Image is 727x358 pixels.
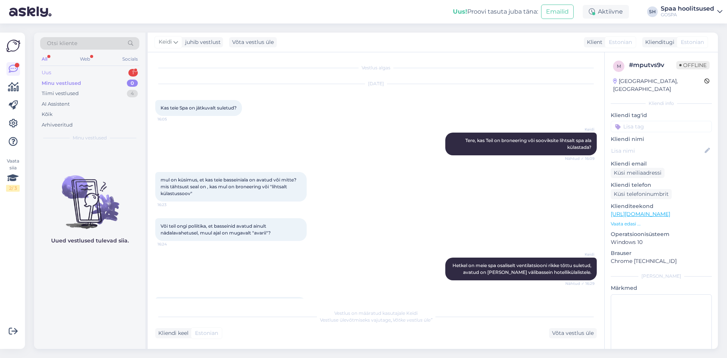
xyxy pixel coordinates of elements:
div: Võta vestlus üle [549,328,597,338]
div: AI Assistent [42,100,70,108]
span: Või teil ongi poliitika, et basseinid avatud ainult nädalavahetusel, muul ajal on mugavalt "avarii"? [161,223,271,236]
div: All [40,54,49,64]
span: Vestlus on määratud kasutajale Keidi [334,310,418,316]
div: Tiimi vestlused [42,90,79,97]
p: Kliendi tag'id [611,111,712,119]
p: Kliendi nimi [611,135,712,143]
div: Vestlus algas [155,64,597,71]
div: Küsi telefoninumbrit [611,189,672,199]
span: Nähtud ✓ 16:29 [565,281,594,286]
p: Uued vestlused tulevad siia. [51,237,129,245]
a: [URL][DOMAIN_NAME] [611,211,670,217]
div: Kliendi keel [155,329,189,337]
p: Kliendi telefon [611,181,712,189]
div: SH [647,6,658,17]
p: Brauser [611,249,712,257]
span: 16:24 [158,241,186,247]
span: Otsi kliente [47,39,77,47]
div: Klient [584,38,602,46]
img: Askly Logo [6,39,20,53]
p: Klienditeekond [611,202,712,210]
div: [DATE] [155,80,597,87]
span: Minu vestlused [73,134,107,141]
span: Estonian [681,38,704,46]
span: 16:23 [158,202,186,208]
div: Minu vestlused [42,80,81,87]
div: GOSPA [661,12,714,18]
div: [GEOGRAPHIC_DATA], [GEOGRAPHIC_DATA] [613,77,704,93]
div: 1 [128,69,138,77]
div: Vaata siia [6,158,20,192]
p: Märkmed [611,284,712,292]
a: Spaa hoolitsusedGOSPA [661,6,722,18]
div: Web [78,54,92,64]
div: Uus [42,69,51,77]
div: Klienditugi [642,38,674,46]
img: No chats [34,162,145,230]
span: Estonian [609,38,632,46]
div: 0 [127,80,138,87]
p: Kliendi email [611,160,712,168]
span: Keidi [159,38,172,46]
div: Võta vestlus üle [229,37,277,47]
p: Chrome [TECHNICAL_ID] [611,257,712,265]
span: Estonian [195,329,218,337]
div: Spaa hoolitsused [661,6,714,12]
span: Keidi [566,127,594,132]
i: „Võtke vestlus üle” [391,317,432,323]
div: 4 [127,90,138,97]
span: Vestluse ülevõtmiseks vajutage [320,317,432,323]
input: Lisa nimi [611,147,703,155]
p: Windows 10 [611,238,712,246]
p: Operatsioonisüsteem [611,230,712,238]
button: Emailid [541,5,574,19]
span: Keidi [566,252,594,257]
span: Nähtud ✓ 16:09 [565,156,594,161]
p: Vaata edasi ... [611,220,712,227]
span: Tere, kas Teil on broneering või sooviksite lihtsalt spa ala külastada? [465,138,593,150]
span: m [617,63,621,69]
input: Lisa tag [611,121,712,132]
div: [PERSON_NAME] [611,273,712,280]
span: mul on küsimus, et kas teie basseiniala on avatud või mitte? mis tähtsust seal on , kas mul on br... [161,177,298,196]
span: Hetkel on meie spa osaliselt ventilatsiooni rikke tõttu suletud, avatud on [PERSON_NAME] välibass... [452,263,593,275]
b: Uus! [453,8,467,15]
div: juhib vestlust [182,38,221,46]
div: Küsi meiliaadressi [611,168,665,178]
div: Proovi tasuta juba täna: [453,7,538,16]
div: 2 / 3 [6,185,20,192]
div: Kliendi info [611,100,712,107]
div: Arhiveeritud [42,121,73,129]
span: 16:05 [158,116,186,122]
div: Kõik [42,111,53,118]
div: Socials [121,54,139,64]
span: Kas teie Spa on jätkuvalt suletud? [161,105,237,111]
div: Aktiivne [583,5,629,19]
div: # mputvs9v [629,61,676,70]
span: Offline [676,61,710,69]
